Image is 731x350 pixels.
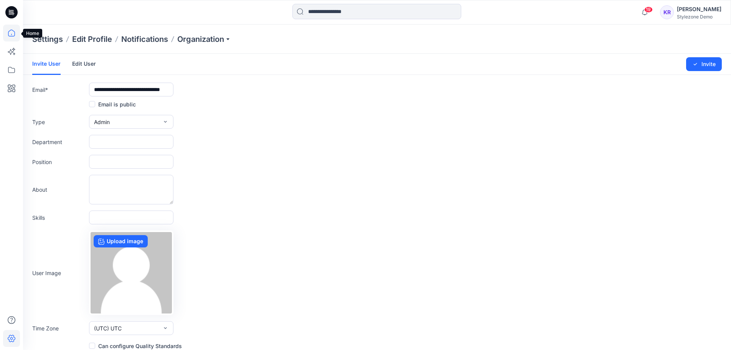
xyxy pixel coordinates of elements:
[89,115,173,129] button: Admin
[121,34,168,45] a: Notifications
[32,54,61,75] a: Invite User
[677,5,721,14] div: [PERSON_NAME]
[32,86,86,94] label: Email
[72,34,112,45] a: Edit Profile
[72,54,96,74] a: Edit User
[94,324,122,332] span: (UTC) UTC
[32,138,86,146] label: Department
[677,14,721,20] div: Stylezone Demo
[94,118,110,126] span: Admin
[32,158,86,166] label: Position
[32,118,86,126] label: Type
[32,34,63,45] p: Settings
[32,324,86,332] label: Time Zone
[644,7,653,13] span: 19
[89,100,136,109] label: Email is public
[32,214,86,222] label: Skills
[89,321,173,335] button: (UTC) UTC
[660,5,674,19] div: KR
[686,57,722,71] button: Invite
[91,232,172,314] img: no-profile.png
[94,235,148,247] label: Upload image
[32,186,86,194] label: About
[32,269,86,277] label: User Image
